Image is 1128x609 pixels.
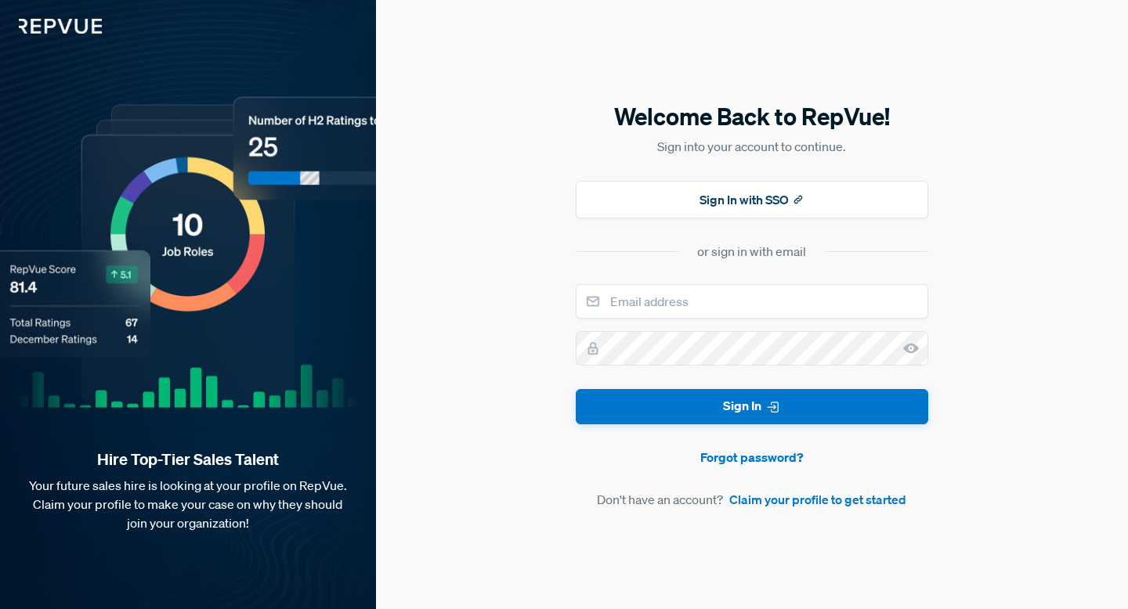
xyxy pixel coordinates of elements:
button: Sign In with SSO [576,181,928,218]
p: Sign into your account to continue. [576,137,928,156]
button: Sign In [576,389,928,424]
div: or sign in with email [697,242,806,261]
h5: Welcome Back to RepVue! [576,100,928,133]
input: Email address [576,284,928,319]
p: Your future sales hire is looking at your profile on RepVue. Claim your profile to make your case... [25,476,351,532]
strong: Hire Top-Tier Sales Talent [25,449,351,470]
article: Don't have an account? [576,490,928,509]
a: Claim your profile to get started [729,490,906,509]
a: Forgot password? [576,448,928,467]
